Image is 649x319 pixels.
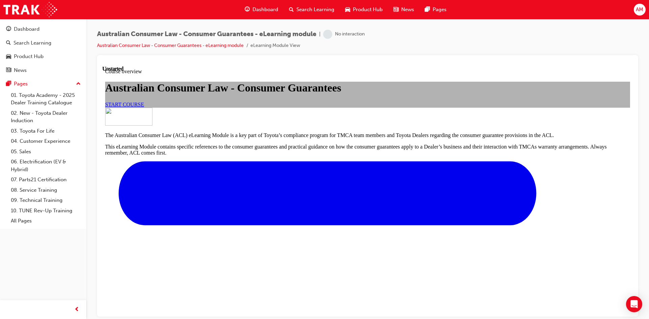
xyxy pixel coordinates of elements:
[401,6,414,14] span: News
[345,5,350,14] span: car-icon
[425,5,430,14] span: pages-icon
[8,185,83,195] a: 08. Service Training
[6,68,11,74] span: news-icon
[6,40,11,46] span: search-icon
[433,6,447,14] span: Pages
[14,53,44,60] div: Product Hub
[3,37,83,49] a: Search Learning
[323,30,332,39] span: learningRecordVerb_NONE-icon
[245,5,250,14] span: guage-icon
[3,78,83,90] button: Pages
[14,25,40,33] div: Dashboard
[419,3,452,17] a: pages-iconPages
[8,108,83,126] a: 02. New - Toyota Dealer Induction
[8,136,83,147] a: 04. Customer Experience
[3,50,83,63] a: Product Hub
[3,67,528,73] p: The Australian Consumer Law (ACL) eLearning Module is a key part of Toyota’s compliance program f...
[284,3,340,17] a: search-iconSearch Learning
[14,67,27,74] div: News
[3,64,83,77] a: News
[8,206,83,216] a: 10. TUNE Rev-Up Training
[636,6,643,14] span: AM
[3,36,42,42] a: START COURSE
[8,147,83,157] a: 05. Sales
[6,26,11,32] span: guage-icon
[239,3,284,17] a: guage-iconDashboard
[76,80,81,88] span: up-icon
[319,30,320,38] span: |
[8,175,83,185] a: 07. Parts21 Certification
[340,3,388,17] a: car-iconProduct Hub
[8,90,83,108] a: 01. Toyota Academy - 2025 Dealer Training Catalogue
[626,296,642,312] div: Open Intercom Messenger
[6,54,11,60] span: car-icon
[14,80,28,88] div: Pages
[296,6,334,14] span: Search Learning
[6,81,11,87] span: pages-icon
[97,43,244,48] a: Australian Consumer Law - Consumer Guarantees - eLearning module
[335,31,365,37] div: No interaction
[8,157,83,175] a: 06. Electrification (EV & Hybrid)
[3,78,528,90] p: This eLearning Module contains specific references to the consumer guarantees and practical guida...
[250,42,300,50] li: eLearning Module View
[8,126,83,136] a: 03. Toyota For Life
[289,5,294,14] span: search-icon
[634,4,646,16] button: AM
[8,216,83,226] a: All Pages
[393,5,399,14] span: news-icon
[74,305,79,314] span: prev-icon
[253,6,278,14] span: Dashboard
[3,2,57,17] img: Trak
[3,16,528,28] h1: Australian Consumer Law - Consumer Guarantees
[353,6,383,14] span: Product Hub
[3,22,83,78] button: DashboardSearch LearningProduct HubNews
[8,195,83,206] a: 09. Technical Training
[14,39,51,47] div: Search Learning
[3,3,40,8] span: Course overview
[388,3,419,17] a: news-iconNews
[97,30,316,38] span: Australian Consumer Law - Consumer Guarantees - eLearning module
[3,23,83,35] a: Dashboard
